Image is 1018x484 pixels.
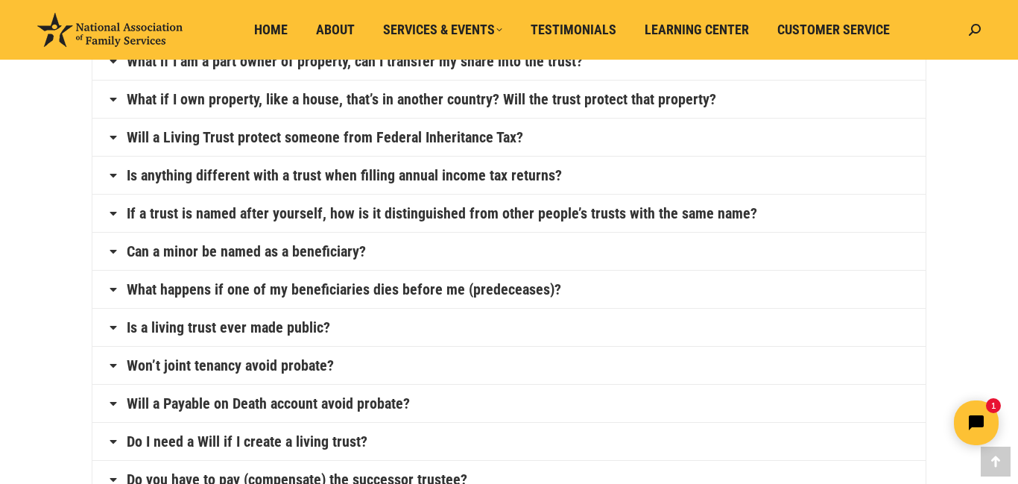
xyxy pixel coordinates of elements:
a: Won’t joint tenancy avoid probate? [127,358,334,373]
a: Is a living trust ever made public? [127,320,330,335]
a: Is anything different with a trust when filling annual income tax returns? [127,168,562,183]
a: Can a minor be named as a beneficiary? [127,244,366,259]
span: About [316,22,355,38]
a: What if I own property, like a house, that’s in another country? Will the trust protect that prop... [127,92,716,107]
a: Customer Service [767,16,900,44]
a: If a trust is named after yourself, how is it distinguished from other people’s trusts with the s... [127,206,757,221]
a: About [306,16,365,44]
a: Will a Payable on Death account avoid probate? [127,396,410,411]
a: Will a Living Trust protect someone from Federal Inheritance Tax? [127,130,523,145]
a: Home [244,16,298,44]
img: National Association of Family Services [37,13,183,47]
a: What happens if one of my beneficiaries dies before me (predeceases)? [127,282,561,297]
span: Learning Center [645,22,749,38]
a: What if I am a part owner of property, can I transfer my share into the trust? [127,54,583,69]
iframe: Tidio Chat [755,388,1011,458]
span: Home [254,22,288,38]
a: Do I need a Will if I create a living trust? [127,434,367,449]
a: Testimonials [520,16,627,44]
a: Learning Center [634,16,759,44]
span: Customer Service [777,22,890,38]
span: Testimonials [531,22,616,38]
span: Services & Events [383,22,502,38]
